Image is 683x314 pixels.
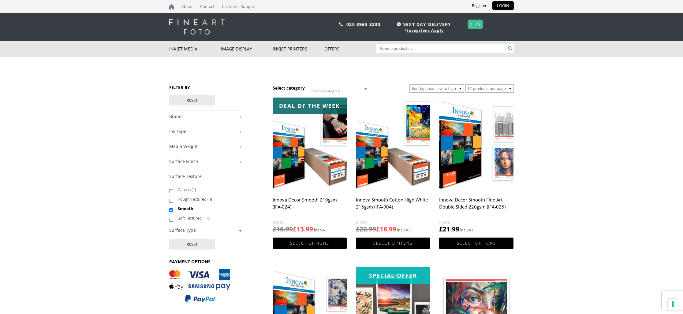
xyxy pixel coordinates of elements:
[169,125,241,137] h4: Ink Type
[273,85,305,91] h3: Select category
[311,88,340,94] span: Select a category
[324,41,376,57] a: Offers
[273,98,347,114] div: Deal of the week
[346,21,381,27] a: 020 3968 3333
[409,84,464,93] select: Shop order
[203,215,209,221] span: (11)
[169,224,241,236] h4: Surface Type
[439,98,513,190] img: Innova Decor Smooth Fine Art Double Sided 220gsm (IFA-025)
[169,174,241,179] a: -
[507,44,514,53] button: Search
[476,22,480,26] img: basket.svg
[273,225,276,233] span: £
[356,225,360,233] span: £
[192,187,196,192] span: (1)
[356,194,430,219] h2: Innova Smooth Cotton High White 215gsm (IFA-004)
[169,239,215,249] button: Reset
[169,110,241,122] h4: Brand
[395,21,451,28] span: NEXT DAY DELIVERY
[376,225,396,233] bdi: 18.99
[169,170,241,182] h4: Surface Texture
[178,204,236,213] label: Smooth
[169,159,241,164] a: +
[178,185,236,194] label: Canvas
[376,225,380,233] span: £
[169,84,241,90] h3: FILTER BY
[470,20,472,29] a: 0
[273,238,347,249] a: Select options for “Innova Decor Smooth 210gsm (IFA-024)”
[169,19,225,35] img: logo-white.svg
[221,41,273,57] a: Image Display
[293,225,297,233] span: £
[356,98,430,190] img: Innova Smooth Cotton High White 215gsm (IFA-004)
[273,41,324,57] a: Inkjet Printers
[169,155,241,167] h4: Surface Finish
[169,95,215,105] button: Reset
[273,98,347,190] img: Innova Decor Smooth 210gsm (IFA-024)
[169,259,241,264] h3: PAYMENT OPTIONS
[178,213,236,223] label: Soft Textured
[668,299,678,309] button: Your consent preferences for tracking technologies
[439,238,513,249] a: Select options for “Innova Decor Smooth Fine Art Double Sided 220gsm (IFA-025)”
[178,194,236,204] label: Rough Textured
[406,28,444,33] a: Exceptions Apply
[169,140,241,152] h4: Media Weight
[273,225,293,233] bdi: 16.99
[169,41,221,57] a: Inkjet Media
[339,22,343,26] img: phone.svg
[467,1,491,10] a: Register
[293,225,313,233] bdi: 13.99
[169,129,241,135] a: +
[439,225,459,233] bdi: 21.99
[397,22,401,26] img: time.svg
[492,1,514,10] a: LOGIN
[356,267,430,284] div: Special Offer
[356,98,430,234] a: Innova Smooth Cotton High White 215gsm (IFA-004) £22.99£18.99
[439,98,513,234] a: Innova Decor Smooth Fine Art Double Sided 220gsm (IFA-025) £21.99
[273,98,347,234] a: Deal of the week Innova Decor Smooth 210gsm (IFA-024) £16.99£13.99
[356,238,430,249] a: Select options for “Innova Smooth Cotton High White 215gsm (IFA-004)”
[376,44,507,53] input: Search products…
[439,225,443,233] span: £
[169,144,241,150] a: +
[439,194,513,219] h2: Innova Decor Smooth Fine Art Double Sided 220gsm (IFA-025)
[273,194,347,219] h2: Innova Decor Smooth 210gsm (IFA-024)
[169,114,241,120] a: +
[207,196,212,202] span: (4)
[169,227,241,233] a: +
[356,225,376,233] bdi: 22.99
[169,269,230,303] img: PAYMENT OPTIONS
